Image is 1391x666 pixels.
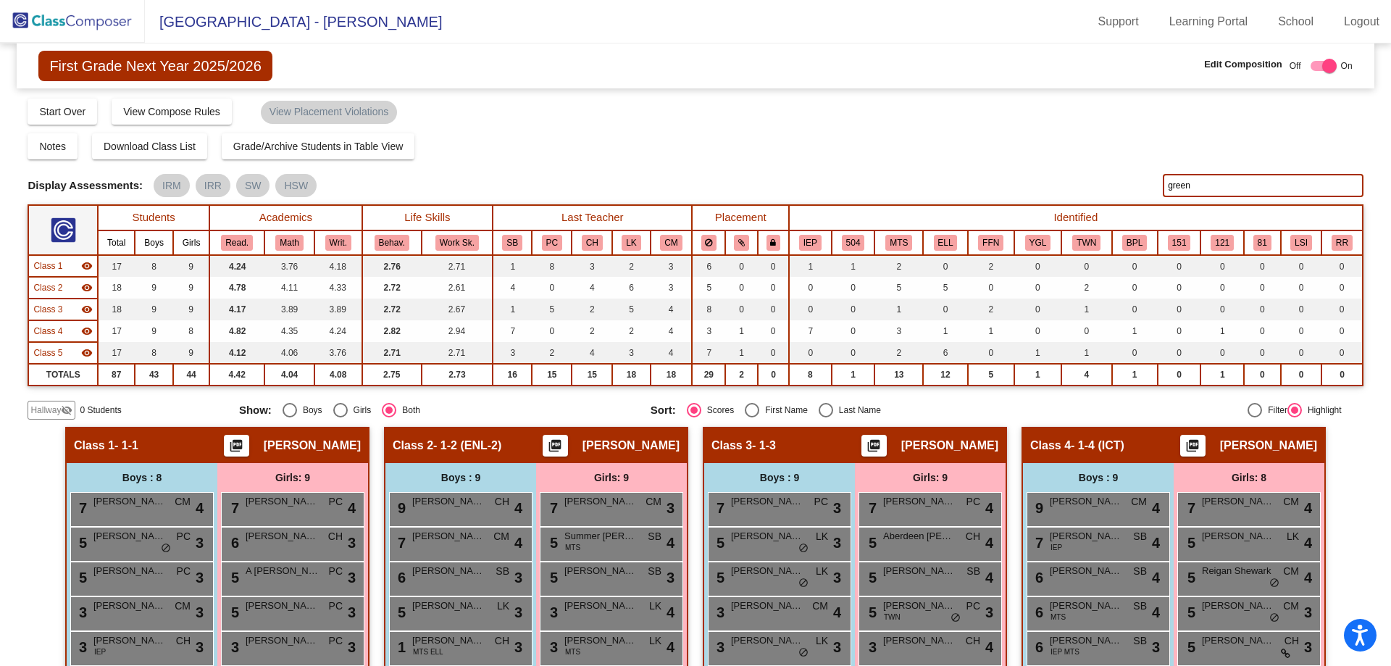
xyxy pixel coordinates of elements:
button: TWN [1072,235,1100,251]
td: 2 [874,342,923,364]
span: [GEOGRAPHIC_DATA] - [PERSON_NAME] [145,10,442,33]
td: 1 [968,320,1014,342]
td: 8 [532,255,572,277]
div: First Name [759,404,808,417]
td: 3.89 [314,299,362,320]
td: 3 [651,255,693,277]
td: 0 [1281,277,1322,299]
td: 0 [1321,277,1362,299]
td: 4.12 [209,342,264,364]
td: 0 [1244,255,1281,277]
mat-icon: visibility [81,325,93,337]
td: 5 [532,299,572,320]
span: Class 2 [33,281,62,294]
button: LK [622,235,640,251]
td: 3.76 [314,342,362,364]
th: Individualized Education Plan [789,230,832,255]
td: 4 [651,299,693,320]
button: RR [1332,235,1353,251]
td: 1 [1061,342,1112,364]
td: 5 [968,364,1014,386]
td: Logan Lemorocco - 1-2 (ENL-2) [28,277,98,299]
button: Print Students Details [1180,435,1206,457]
mat-radio-group: Select an option [239,403,640,417]
td: 0 [968,342,1014,364]
th: Last Teacher [493,205,692,230]
td: 0 [1014,255,1061,277]
td: 0 [1014,299,1061,320]
span: [PERSON_NAME] [582,438,680,453]
span: Download Class List [104,141,196,152]
span: Class 1 [74,438,114,453]
td: 0 [725,255,758,277]
td: 0 [1112,299,1158,320]
span: First Grade Next Year 2025/2026 [38,51,272,81]
button: 81 [1253,235,1271,251]
td: 18 [98,299,135,320]
td: 0 [758,342,789,364]
td: 0 [789,299,832,320]
td: 4.17 [209,299,264,320]
button: ELL [934,235,958,251]
button: SB [502,235,522,251]
td: 0 [789,277,832,299]
td: 0 [1321,364,1362,386]
button: Print Students Details [543,435,568,457]
td: 87 [98,364,135,386]
td: 0 [1158,320,1201,342]
td: 0 [725,277,758,299]
span: Start Over [39,106,85,117]
td: 1 [1200,320,1244,342]
button: Start Over [28,99,97,125]
button: FFN [978,235,1003,251]
button: Work Sk. [435,235,479,251]
td: 0 [1200,342,1244,364]
div: Boys [297,404,322,417]
mat-chip: View Placement Violations [261,101,397,124]
mat-icon: visibility [81,304,93,315]
td: 6 [923,342,967,364]
div: Both [396,404,420,417]
td: 1 [1014,342,1061,364]
th: Twins [1061,230,1112,255]
td: 1 [923,320,967,342]
td: 2 [572,299,612,320]
span: Class 2 [393,438,433,453]
th: Self-Contained 12:1:1 [1200,230,1244,255]
span: - 1-2 (ENL-2) [433,438,501,453]
td: Tina King - 1-4 (ICT) [28,320,98,342]
span: Off [1290,59,1301,72]
button: IEP [799,235,822,251]
td: 4 [1061,364,1112,386]
td: 4.24 [314,320,362,342]
td: 18 [612,364,650,386]
td: 3 [692,320,725,342]
td: 2.75 [362,364,422,386]
td: 5 [692,277,725,299]
td: 2 [968,299,1014,320]
mat-icon: picture_as_pdf [546,438,564,459]
mat-chip: IRR [196,174,230,197]
td: 4.33 [314,277,362,299]
td: 29 [692,364,725,386]
button: LSI [1290,235,1312,251]
td: 3 [874,320,923,342]
td: 0 [758,299,789,320]
td: 7 [789,320,832,342]
td: 0 [1244,342,1281,364]
th: Frequent-Flyer to Nurse [968,230,1014,255]
td: 0 [1200,299,1244,320]
td: 4.82 [209,320,264,342]
td: 1 [1112,320,1158,342]
td: 4 [572,342,612,364]
td: 4.11 [264,277,314,299]
td: 2.82 [362,320,422,342]
th: Life Skills [362,205,493,230]
th: Placement [692,205,789,230]
td: 2.71 [362,342,422,364]
td: 6 [612,277,650,299]
td: 4.18 [314,255,362,277]
td: 0 [1281,364,1322,386]
td: 8 [135,342,173,364]
td: 1 [832,255,875,277]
